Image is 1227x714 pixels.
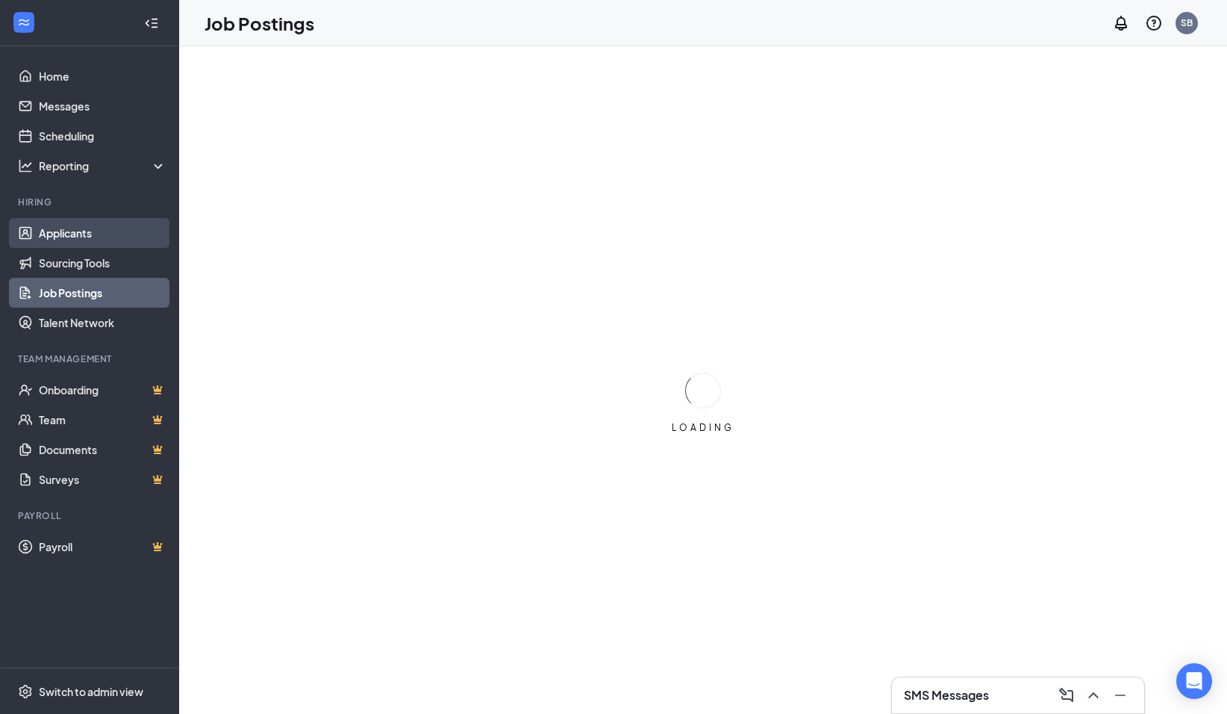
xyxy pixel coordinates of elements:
svg: Notifications [1112,14,1130,32]
a: SurveysCrown [39,465,166,494]
svg: QuestionInfo [1145,14,1163,32]
button: Minimize [1108,683,1132,707]
div: Open Intercom Messenger [1176,663,1212,699]
div: Payroll [18,509,163,522]
button: ChevronUp [1081,683,1105,707]
div: Hiring [18,196,163,208]
a: PayrollCrown [39,532,166,562]
a: Scheduling [39,121,166,151]
a: DocumentsCrown [39,435,166,465]
svg: ChevronUp [1084,686,1102,704]
h3: SMS Messages [904,687,989,704]
a: Messages [39,91,166,121]
div: LOADING [666,421,740,434]
div: Team Management [18,353,163,365]
a: OnboardingCrown [39,375,166,405]
svg: Minimize [1111,686,1129,704]
div: Reporting [39,158,167,173]
a: Job Postings [39,278,166,308]
a: TeamCrown [39,405,166,435]
div: Switch to admin view [39,684,143,699]
svg: Analysis [18,158,33,173]
h1: Job Postings [204,10,314,36]
svg: Collapse [144,16,159,31]
svg: ComposeMessage [1058,686,1075,704]
a: Home [39,61,166,91]
svg: WorkstreamLogo [16,15,31,30]
button: ComposeMessage [1055,683,1078,707]
svg: Settings [18,684,33,699]
a: Sourcing Tools [39,248,166,278]
div: SB [1181,16,1193,29]
a: Applicants [39,218,166,248]
a: Talent Network [39,308,166,338]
